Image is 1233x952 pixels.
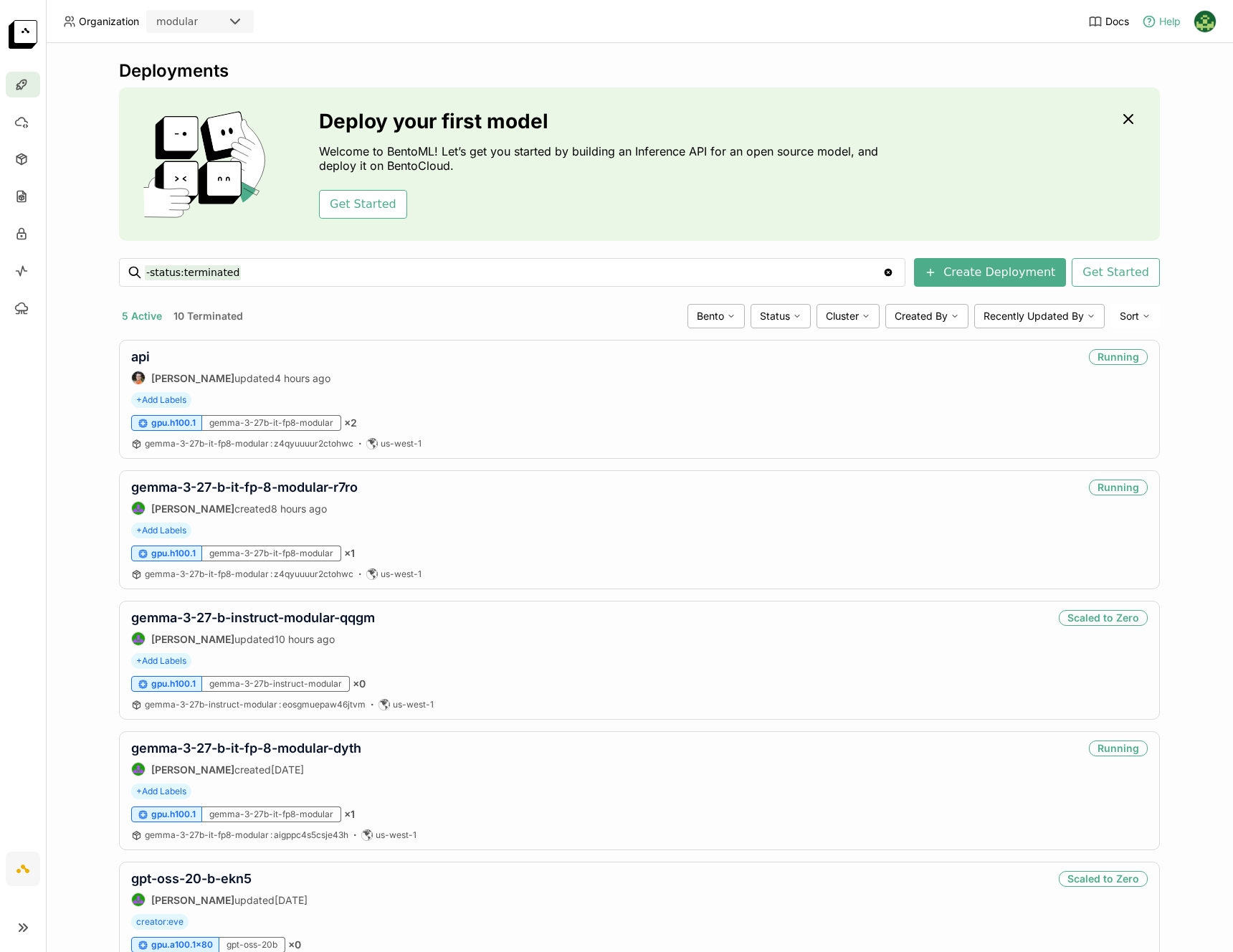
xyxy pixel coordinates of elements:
a: gemma-3-27b-instruct-modular:eosgmuepaw46jtvm [145,699,366,710]
span: × 1 [344,547,355,560]
span: us-west-1 [376,829,416,841]
div: Running [1089,349,1148,365]
img: logo [9,20,37,49]
span: us-west-1 [381,568,422,580]
span: +Add Labels [131,784,191,799]
span: Recently Updated By [984,310,1084,323]
div: Status [751,304,811,328]
img: Shenyang Zhao [132,502,145,515]
div: gemma-3-27b-it-fp8-modular [202,546,341,561]
a: Docs [1088,14,1129,29]
strong: [PERSON_NAME] [151,894,234,906]
button: Get Started [319,190,407,219]
input: Selected modular. [199,15,201,29]
img: cover onboarding [130,110,285,218]
span: gpu.a100.1x80 [151,939,213,951]
button: 5 Active [119,307,165,325]
img: Sean Sheng [132,371,145,384]
a: gemma-3-27b-it-fp8-modular:z4qyuuuur2ctohwc [145,568,353,580]
a: api [131,349,150,364]
div: gemma-3-27b-it-fp8-modular [202,806,341,822]
span: : [270,568,272,579]
span: Organization [79,15,139,28]
a: gemma-3-27-b-it-fp-8-modular-r7ro [131,480,358,495]
div: Running [1089,741,1148,756]
span: +Add Labels [131,392,191,408]
div: Running [1089,480,1148,495]
span: Cluster [826,310,859,323]
span: × 2 [344,416,357,429]
span: us-west-1 [393,699,434,710]
button: 10 Terminated [171,307,246,325]
span: [DATE] [275,894,308,906]
div: updated [131,892,308,907]
span: gpu.h100.1 [151,548,196,559]
span: 8 hours ago [271,503,327,515]
span: gemma-3-27b-instruct-modular eosgmuepaw46jtvm [145,699,366,710]
span: creator:eve [131,914,189,930]
a: gemma-3-27b-it-fp8-modular:aigppc4s5csje43h [145,829,348,841]
div: Created By [885,304,968,328]
h3: Deploy your first model [319,110,885,133]
span: +Add Labels [131,523,191,538]
div: Scaled to Zero [1059,871,1148,887]
div: Bento [687,304,745,328]
div: Sort [1110,304,1160,328]
img: Shenyang Zhao [132,893,145,906]
span: gpu.h100.1 [151,809,196,820]
span: Bento [697,310,724,323]
span: gpu.h100.1 [151,417,196,429]
span: 4 hours ago [275,372,330,384]
div: updated [131,371,330,385]
div: gemma-3-27b-instruct-modular [202,676,350,692]
div: gemma-3-27b-it-fp8-modular [202,415,341,431]
strong: [PERSON_NAME] [151,633,234,645]
button: Get Started [1072,258,1160,287]
a: gemma-3-27-b-instruct-modular-qqgm [131,610,375,625]
div: Cluster [817,304,880,328]
div: created [131,762,361,776]
span: Help [1159,15,1181,28]
span: us-west-1 [381,438,422,449]
span: × 0 [353,677,366,690]
button: Create Deployment [914,258,1066,287]
img: Kevin Bi [1194,11,1216,32]
strong: [PERSON_NAME] [151,503,234,515]
span: : [279,699,281,710]
div: Scaled to Zero [1059,610,1148,626]
span: Created By [895,310,948,323]
img: Shenyang Zhao [132,763,145,776]
span: : [270,438,272,449]
strong: [PERSON_NAME] [151,372,234,384]
a: gpt-oss-20-b-ekn5 [131,871,252,886]
img: Shenyang Zhao [132,632,145,645]
span: Status [760,310,790,323]
p: Welcome to BentoML! Let’s get you started by building an Inference API for an open source model, ... [319,144,885,173]
span: gemma-3-27b-it-fp8-modular z4qyuuuur2ctohwc [145,438,353,449]
div: Recently Updated By [974,304,1105,328]
span: Docs [1105,15,1129,28]
div: updated [131,632,375,646]
span: × 1 [344,808,355,821]
a: gemma-3-27b-it-fp8-modular:z4qyuuuur2ctohwc [145,438,353,449]
div: Help [1142,14,1181,29]
span: gemma-3-27b-it-fp8-modular z4qyuuuur2ctohwc [145,568,353,579]
span: gemma-3-27b-it-fp8-modular aigppc4s5csje43h [145,829,348,840]
strong: [PERSON_NAME] [151,763,234,776]
div: modular [156,14,198,29]
span: +Add Labels [131,653,191,669]
svg: Clear value [882,267,894,278]
span: Sort [1120,310,1139,323]
div: Deployments [119,60,1160,82]
a: gemma-3-27-b-it-fp-8-modular-dyth [131,741,361,756]
span: × 0 [288,938,301,951]
div: created [131,501,358,515]
span: 10 hours ago [275,633,335,645]
span: [DATE] [271,763,304,776]
input: Search [145,261,882,284]
span: : [270,829,272,840]
span: gpu.h100.1 [151,678,196,690]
